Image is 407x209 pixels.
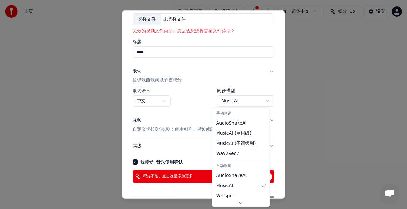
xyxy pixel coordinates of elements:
span: 积分不足。点击这里添加更多 [143,174,193,179]
span: Whisper [216,193,234,199]
div: 选择文件 [133,14,161,25]
div: 手动歌词 [214,109,268,118]
span: MusicAI [216,183,233,189]
p: 无效的视频文件类型。您是否想选择音频文件类型？ [133,28,274,34]
label: 歌词语言 [133,88,171,93]
button: 音乐使用确认 [156,160,183,164]
span: AudioShakeAI [216,120,247,126]
span: AudioShakeAI [216,172,247,179]
div: 视频 [133,117,219,132]
label: 同步模型 [217,88,274,93]
div: 自动歌词 [214,162,268,171]
p: 提供歌曲歌词以节省积分 [133,77,182,83]
button: 高级 [133,138,274,154]
div: 歌词 [133,68,141,74]
span: Wav2Vec2 [216,151,239,157]
span: MusicAI ( 单词级 ) [216,130,252,137]
span: MusicAI ( 子词级别 ) [216,140,256,147]
label: 我接受 [140,160,183,164]
p: 自定义卡拉OK视频：使用图片、视频或颜色 [133,126,219,132]
label: 标题 [133,39,274,44]
div: 未选择文件 [161,16,188,23]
